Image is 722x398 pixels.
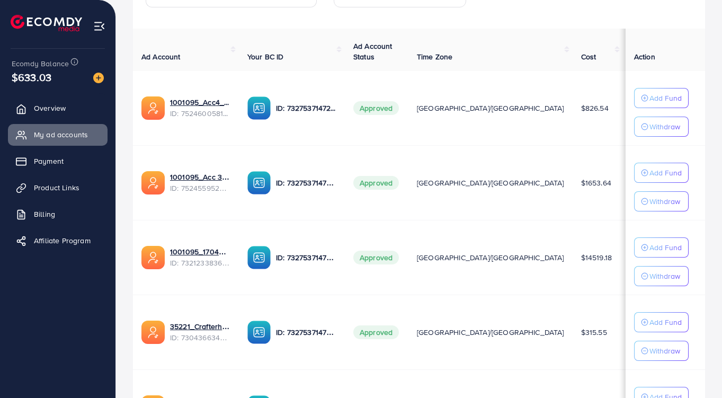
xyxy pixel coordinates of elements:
img: menu [93,20,105,32]
img: ic-ba-acc.ded83a64.svg [247,246,271,269]
span: $633.03 [12,69,51,85]
span: Product Links [34,182,79,193]
img: logo [11,15,82,31]
span: Approved [353,251,399,264]
button: Add Fund [634,237,689,258]
p: ID: 7327537147282571265 [276,176,336,189]
span: ID: 7304366343393296385 [170,332,230,343]
p: ID: 7327537147282571265 [276,102,336,114]
a: 1001095_1704607619722 [170,246,230,257]
span: Your BC ID [247,51,284,62]
img: ic-ba-acc.ded83a64.svg [247,321,271,344]
span: $1653.64 [581,178,611,188]
img: ic-ads-acc.e4c84228.svg [141,321,165,344]
p: Withdraw [649,344,680,357]
span: Payment [34,156,64,166]
span: My ad accounts [34,129,88,140]
button: Withdraw [634,266,689,286]
p: ID: 7327537147282571265 [276,251,336,264]
button: Withdraw [634,341,689,361]
span: Approved [353,325,399,339]
span: Affiliate Program [34,235,91,246]
button: Add Fund [634,312,689,332]
a: Overview [8,98,108,119]
p: Add Fund [649,92,682,104]
span: Approved [353,176,399,190]
a: 35221_Crafterhide ad_1700680330947 [170,321,230,332]
a: Product Links [8,177,108,198]
span: ID: 7524600581361696769 [170,108,230,119]
img: ic-ads-acc.e4c84228.svg [141,96,165,120]
span: Approved [353,101,399,115]
img: ic-ads-acc.e4c84228.svg [141,171,165,194]
a: Payment [8,151,108,172]
p: Withdraw [649,195,680,208]
span: ID: 7524559526306070535 [170,183,230,193]
button: Withdraw [634,117,689,137]
img: ic-ads-acc.e4c84228.svg [141,246,165,269]
img: ic-ba-acc.ded83a64.svg [247,171,271,194]
a: Billing [8,204,108,225]
button: Add Fund [634,88,689,108]
span: $14519.18 [581,252,612,263]
span: Cost [581,51,596,62]
span: [GEOGRAPHIC_DATA]/[GEOGRAPHIC_DATA] [417,178,564,188]
span: Ad Account Status [353,41,393,62]
span: Ecomdy Balance [12,58,69,69]
div: <span class='underline'>35221_Crafterhide ad_1700680330947</span></br>7304366343393296385 [170,321,230,343]
p: Add Fund [649,316,682,329]
div: <span class='underline'>1001095_Acc4_1751957612300</span></br>7524600581361696769 [170,97,230,119]
span: [GEOGRAPHIC_DATA]/[GEOGRAPHIC_DATA] [417,327,564,338]
span: [GEOGRAPHIC_DATA]/[GEOGRAPHIC_DATA] [417,103,564,113]
button: Add Fund [634,163,689,183]
img: image [93,73,104,83]
a: My ad accounts [8,124,108,145]
span: Overview [34,103,66,113]
img: ic-ba-acc.ded83a64.svg [247,96,271,120]
span: $315.55 [581,327,607,338]
span: ID: 7321233836078252033 [170,258,230,268]
div: <span class='underline'>1001095_Acc 3_1751948238983</span></br>7524559526306070535 [170,172,230,193]
p: Add Fund [649,166,682,179]
span: $826.54 [581,103,609,113]
p: Add Fund [649,241,682,254]
span: Action [634,51,655,62]
span: [GEOGRAPHIC_DATA]/[GEOGRAPHIC_DATA] [417,252,564,263]
a: 1001095_Acc 3_1751948238983 [170,172,230,182]
p: Withdraw [649,270,680,282]
span: Ad Account [141,51,181,62]
p: ID: 7327537147282571265 [276,326,336,339]
button: Withdraw [634,191,689,211]
div: <span class='underline'>1001095_1704607619722</span></br>7321233836078252033 [170,246,230,268]
span: Time Zone [417,51,452,62]
iframe: Chat [677,350,714,390]
p: Withdraw [649,120,680,133]
span: Billing [34,209,55,219]
a: 1001095_Acc4_1751957612300 [170,97,230,108]
a: Affiliate Program [8,230,108,251]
